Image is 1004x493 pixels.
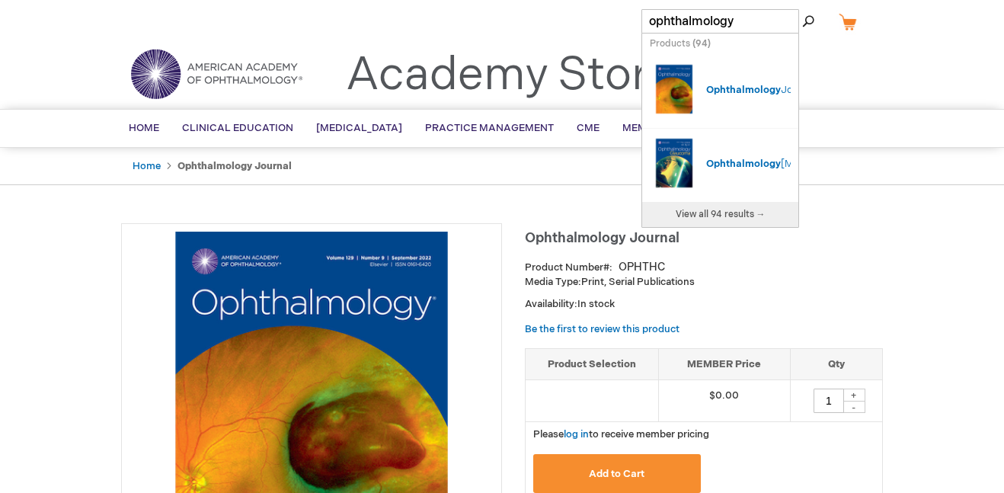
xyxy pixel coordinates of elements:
[133,160,161,172] a: Home
[533,428,709,440] span: Please to receive member pricing
[182,122,293,134] span: Clinical Education
[526,348,658,380] th: Product Selection
[525,323,679,335] a: Be the first to review this product
[650,38,690,50] span: Products
[525,275,883,290] p: Print, Serial Publications
[564,428,589,440] a: log in
[658,380,790,422] td: $0.00
[843,401,865,413] div: -
[589,468,644,480] span: Add to Cart
[706,158,781,170] span: Ophthalmology
[695,38,708,50] span: 94
[692,38,711,50] span: ( )
[676,209,766,220] span: View all 94 results →
[425,122,554,134] span: Practice Management
[814,389,844,413] input: Qty
[706,84,781,96] span: Ophthalmology
[650,133,706,198] a: Ophthalmology Glaucoma
[129,122,159,134] span: Home
[177,160,292,172] strong: Ophthalmology Journal
[706,158,863,170] a: Ophthalmology[MEDICAL_DATA]
[790,348,882,380] th: Qty
[756,5,814,36] span: Search
[650,59,706,124] a: Ophthalmology Journal
[577,298,615,310] span: In stock
[642,55,798,202] ul: Search Autocomplete Result
[316,122,402,134] span: [MEDICAL_DATA]
[642,202,798,227] a: View all 94 results →
[525,276,581,288] strong: Media Type:
[622,122,691,134] span: Membership
[619,260,665,275] div: OPHTHC
[658,348,790,380] th: MEMBER Price
[843,389,865,402] div: +
[533,454,701,493] button: Add to Cart
[525,230,679,246] span: Ophthalmology Journal
[346,48,674,103] a: Academy Store
[650,133,699,194] img: Ophthalmology Glaucoma
[641,9,799,34] input: Name, # or keyword
[525,261,612,274] strong: Product Number
[525,297,883,312] p: Availability:
[577,122,600,134] span: CME
[650,59,699,120] img: Ophthalmology Journal
[706,84,817,96] a: OphthalmologyJournal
